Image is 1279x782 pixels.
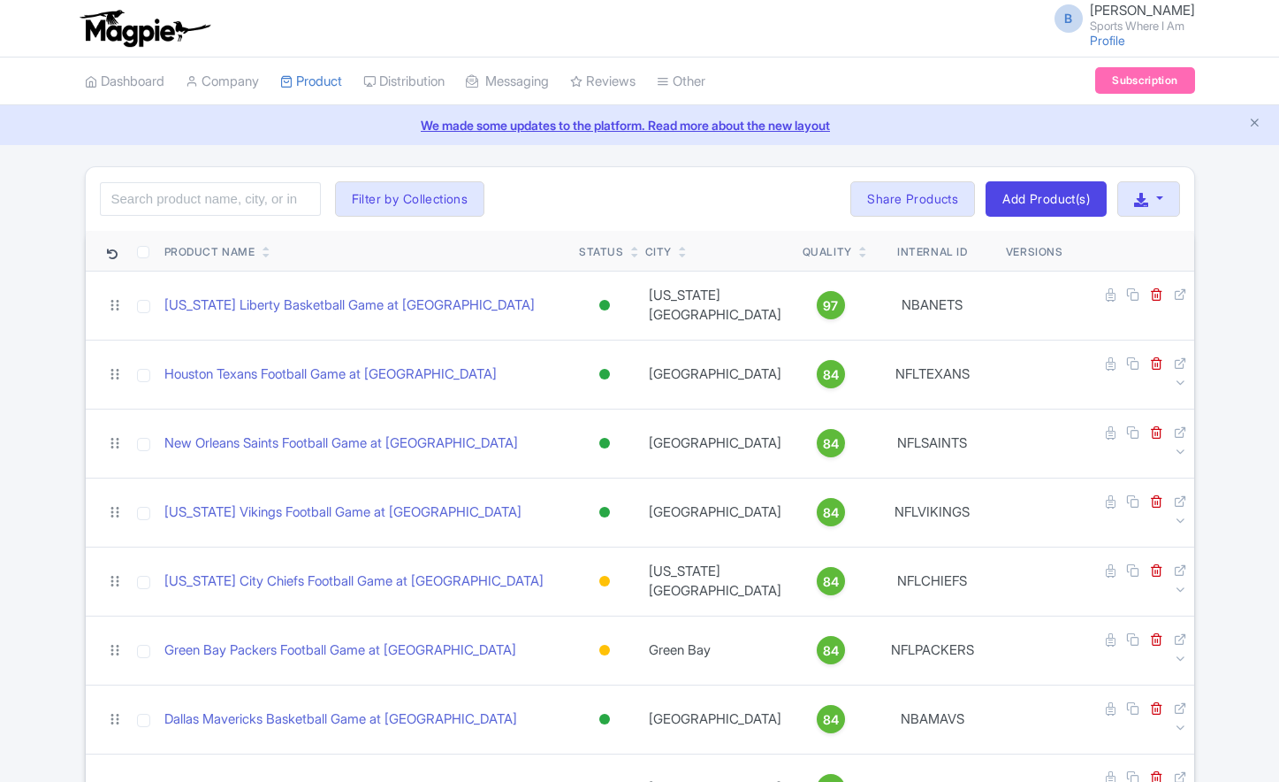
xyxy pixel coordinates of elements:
[363,57,445,106] a: Distribution
[866,616,999,685] td: NFLPACKERS
[186,57,259,106] a: Company
[803,291,859,319] a: 97
[866,547,999,616] td: NFLCHIEFS
[866,685,999,754] td: NBAMAVS
[823,296,838,316] span: 97
[638,340,796,409] td: [GEOGRAPHIC_DATA]
[570,57,636,106] a: Reviews
[638,478,796,547] td: [GEOGRAPHIC_DATA]
[164,244,255,260] div: Product Name
[803,567,859,595] a: 84
[596,431,613,456] div: Active
[866,409,999,478] td: NFLSAINTS
[803,244,852,260] div: Quality
[164,571,544,592] a: [US_STATE] City Chiefs Football Game at [GEOGRAPHIC_DATA]
[823,641,839,661] span: 84
[164,709,517,730] a: Dallas Mavericks Basketball Game at [GEOGRAPHIC_DATA]
[164,640,516,661] a: Green Bay Packers Football Game at [GEOGRAPHIC_DATA]
[1044,4,1195,32] a: B [PERSON_NAME] Sports Where I Am
[999,231,1070,272] th: Versions
[638,271,796,340] td: [US_STATE][GEOGRAPHIC_DATA]
[638,547,796,616] td: [US_STATE][GEOGRAPHIC_DATA]
[579,244,624,260] div: Status
[1054,4,1083,33] span: B
[596,638,613,663] div: Building
[335,181,485,217] button: Filter by Collections
[638,685,796,754] td: [GEOGRAPHIC_DATA]
[11,116,1268,134] a: We made some updates to the platform. Read more about the new layout
[596,569,613,594] div: Building
[596,362,613,387] div: Active
[164,433,518,454] a: New Orleans Saints Football Game at [GEOGRAPHIC_DATA]
[1090,33,1125,48] a: Profile
[803,429,859,457] a: 84
[803,636,859,664] a: 84
[866,231,999,272] th: Internal ID
[1248,114,1261,134] button: Close announcement
[823,710,839,730] span: 84
[1090,20,1195,32] small: Sports Where I Am
[823,503,839,523] span: 84
[803,705,859,733] a: 84
[85,57,164,106] a: Dashboard
[645,244,672,260] div: City
[986,181,1107,217] a: Add Product(s)
[1090,2,1195,19] span: [PERSON_NAME]
[596,293,613,318] div: Active
[164,295,535,316] a: [US_STATE] Liberty Basketball Game at [GEOGRAPHIC_DATA]
[866,340,999,409] td: NFLTEXANS
[100,182,321,216] input: Search product name, city, or interal id
[638,616,796,685] td: Green Bay
[466,57,549,106] a: Messaging
[596,707,613,732] div: Active
[866,271,999,340] td: NBANETS
[823,365,839,385] span: 84
[803,498,859,526] a: 84
[866,478,999,547] td: NFLVIKINGS
[164,364,497,385] a: Houston Texans Football Game at [GEOGRAPHIC_DATA]
[823,572,839,592] span: 84
[280,57,342,106] a: Product
[803,360,859,388] a: 84
[1095,67,1194,94] a: Subscription
[596,500,613,525] div: Active
[638,409,796,478] td: [GEOGRAPHIC_DATA]
[76,9,213,48] img: logo-ab69f6fb50320c5b225c76a69d11143b.png
[657,57,705,106] a: Other
[164,502,521,523] a: [US_STATE] Vikings Football Game at [GEOGRAPHIC_DATA]
[823,434,839,454] span: 84
[850,181,975,217] a: Share Products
